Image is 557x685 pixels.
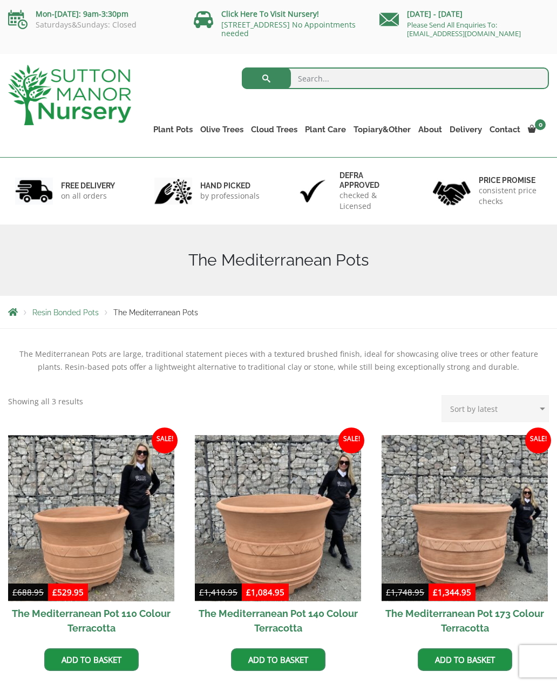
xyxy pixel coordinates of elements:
[152,428,178,453] span: Sale!
[8,8,178,21] p: Mon-[DATE]: 9am-3:30pm
[247,122,301,137] a: Cloud Trees
[52,587,84,598] bdi: 529.95
[221,9,319,19] a: Click Here To Visit Nursery!
[8,250,549,270] h1: The Mediterranean Pots
[433,174,471,207] img: 4.jpg
[418,648,512,671] a: Add to basket: “The Mediterranean Pot 173 Colour Terracotta”
[221,19,356,38] a: [STREET_ADDRESS] No Appointments needed
[8,435,174,640] a: Sale! The Mediterranean Pot 110 Colour Terracotta
[338,428,364,453] span: Sale!
[525,428,551,453] span: Sale!
[379,8,549,21] p: [DATE] - [DATE]
[195,435,361,601] img: The Mediterranean Pot 140 Colour Terracotta
[32,308,99,317] a: Resin Bonded Pots
[339,171,403,190] h6: Defra approved
[350,122,415,137] a: Topiary&Other
[8,395,83,408] p: Showing all 3 results
[246,587,284,598] bdi: 1,084.95
[199,587,204,598] span: £
[382,435,548,640] a: Sale! The Mediterranean Pot 173 Colour Terracotta
[486,122,524,137] a: Contact
[415,122,446,137] a: About
[382,601,548,640] h2: The Mediterranean Pot 173 Colour Terracotta
[242,67,549,89] input: Search...
[301,122,350,137] a: Plant Care
[231,648,325,671] a: Add to basket: “The Mediterranean Pot 140 Colour Terracotta”
[8,21,178,29] p: Saturdays&Sundays: Closed
[407,20,521,38] a: Please Send All Enquiries To: [EMAIL_ADDRESS][DOMAIN_NAME]
[386,587,391,598] span: £
[113,308,198,317] span: The Mediterranean Pots
[8,435,174,601] img: The Mediterranean Pot 110 Colour Terracotta
[479,185,542,207] p: consistent price checks
[200,191,260,201] p: by professionals
[15,178,53,205] img: 1.jpg
[61,181,115,191] h6: FREE DELIVERY
[339,190,403,212] p: checked & Licensed
[294,178,331,205] img: 3.jpg
[200,181,260,191] h6: hand picked
[195,435,361,640] a: Sale! The Mediterranean Pot 140 Colour Terracotta
[433,587,471,598] bdi: 1,344.95
[524,122,549,137] a: 0
[61,191,115,201] p: on all orders
[52,587,57,598] span: £
[199,587,237,598] bdi: 1,410.95
[8,601,174,640] h2: The Mediterranean Pot 110 Colour Terracotta
[441,395,549,422] select: Shop order
[8,348,549,374] p: The Mediterranean Pots are large, traditional statement pieces with a textured brushed finish, id...
[12,587,44,598] bdi: 688.95
[386,587,424,598] bdi: 1,748.95
[44,648,139,671] a: Add to basket: “The Mediterranean Pot 110 Colour Terracotta”
[433,587,438,598] span: £
[446,122,486,137] a: Delivery
[12,587,17,598] span: £
[8,308,549,316] nav: Breadcrumbs
[479,175,542,185] h6: Price promise
[8,65,131,125] img: logo
[196,122,247,137] a: Olive Trees
[246,587,251,598] span: £
[382,435,548,601] img: The Mediterranean Pot 173 Colour Terracotta
[535,119,546,130] span: 0
[154,178,192,205] img: 2.jpg
[195,601,361,640] h2: The Mediterranean Pot 140 Colour Terracotta
[150,122,196,137] a: Plant Pots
